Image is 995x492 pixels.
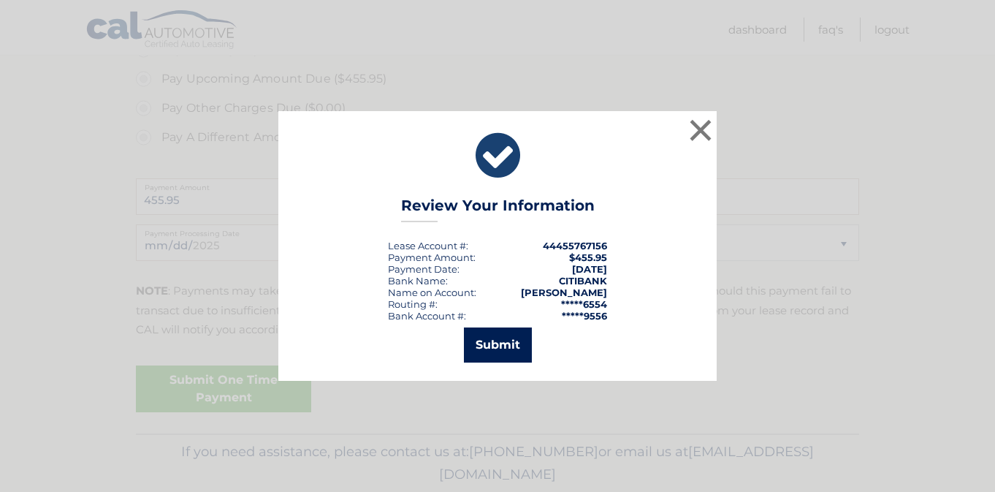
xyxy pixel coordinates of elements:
[543,240,607,251] strong: 44455767156
[521,287,607,298] strong: [PERSON_NAME]
[401,197,595,222] h3: Review Your Information
[388,298,438,310] div: Routing #:
[572,263,607,275] span: [DATE]
[569,251,607,263] span: $455.95
[388,263,457,275] span: Payment Date
[388,310,466,322] div: Bank Account #:
[388,263,460,275] div: :
[559,275,607,287] strong: CITIBANK
[388,275,448,287] div: Bank Name:
[388,251,476,263] div: Payment Amount:
[388,240,468,251] div: Lease Account #:
[686,116,715,145] button: ×
[464,328,532,363] button: Submit
[388,287,476,298] div: Name on Account:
